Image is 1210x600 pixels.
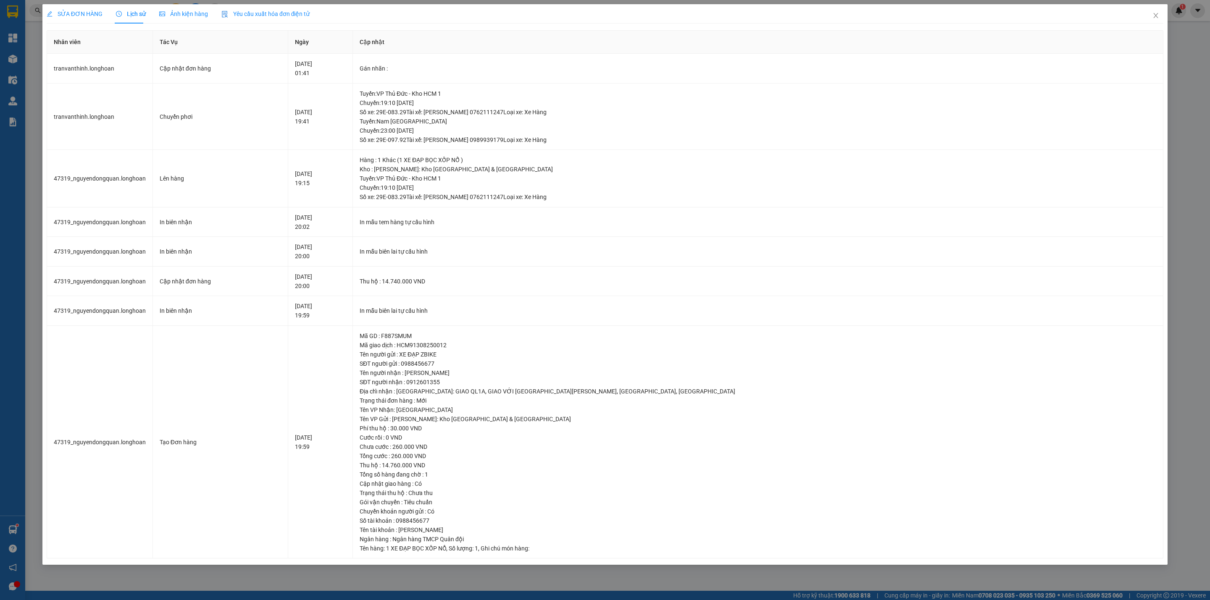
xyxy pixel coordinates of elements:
[360,433,1156,442] div: Cước rồi : 0 VND
[295,169,346,188] div: [DATE] 19:15
[153,31,288,54] th: Tác Vụ
[360,498,1156,507] div: Gói vận chuyển : Tiêu chuẩn
[360,525,1156,534] div: Tên tài khoản : [PERSON_NAME]
[160,247,281,256] div: In biên nhận
[360,470,1156,479] div: Tổng số hàng đang chờ : 1
[360,359,1156,368] div: SĐT người gửi : 0988456677
[360,414,1156,424] div: Tên VP Gửi : [PERSON_NAME]: Kho [GEOGRAPHIC_DATA] & [GEOGRAPHIC_DATA]
[360,331,1156,341] div: Mã GD : F887SMUM
[360,341,1156,350] div: Mã giao dịch : HCM91308250012
[47,326,153,559] td: 47319_nguyendongquan.longhoan
[47,267,153,296] td: 47319_nguyendongquan.longhoan
[47,84,153,150] td: tranvanthinh.longhoan
[386,545,446,552] span: 1 XE ĐẠP BỌC XỐP NỔ
[360,544,1156,553] div: Tên hàng: , Số lượng: , Ghi chú món hàng:
[295,59,346,78] div: [DATE] 01:41
[47,54,153,84] td: tranvanthinh.longhoan
[360,424,1156,433] div: Phí thu hộ : 30.000 VND
[360,165,1156,174] div: Kho : [PERSON_NAME]: Kho [GEOGRAPHIC_DATA] & [GEOGRAPHIC_DATA]
[47,150,153,207] td: 47319_nguyendongquan.longhoan
[160,174,281,183] div: Lên hàng
[353,31,1163,54] th: Cập nhật
[475,545,478,552] span: 1
[47,237,153,267] td: 47319_nguyendongquan.longhoan
[47,10,103,17] span: SỬA ĐƠN HÀNG
[360,64,1156,73] div: Gán nhãn :
[47,11,53,17] span: edit
[295,242,346,261] div: [DATE] 20:00
[47,207,153,237] td: 47319_nguyendongquan.longhoan
[160,306,281,315] div: In biên nhận
[360,405,1156,414] div: Tên VP Nhận: [GEOGRAPHIC_DATA]
[360,461,1156,470] div: Thu hộ : 14.760.000 VND
[360,377,1156,387] div: SĐT người nhận : 0912601355
[360,396,1156,405] div: Trạng thái đơn hàng : Mới
[116,10,146,17] span: Lịch sử
[360,516,1156,525] div: Số tài khoản : 0988456677
[47,31,153,54] th: Nhân viên
[360,387,1156,396] div: Địa chỉ nhận : [GEOGRAPHIC_DATA]: GIAO QL1A, GIAO VỚI [GEOGRAPHIC_DATA][PERSON_NAME], [GEOGRAPHIC...
[360,442,1156,451] div: Chưa cước : 260.000 VND
[360,247,1156,256] div: In mẫu biên lai tự cấu hình
[295,301,346,320] div: [DATE] 19:59
[360,488,1156,498] div: Trạng thái thu hộ : Chưa thu
[1144,4,1168,28] button: Close
[159,10,208,17] span: Ảnh kiện hàng
[160,112,281,121] div: Chuyển phơi
[295,272,346,291] div: [DATE] 20:00
[360,89,1156,117] div: Tuyến : VP Thủ Đức - Kho HCM 1 Chuyến: 19:10 [DATE] Số xe: 29E-083.29 Tài xế: [PERSON_NAME] 07621...
[360,306,1156,315] div: In mẫu biên lai tự cấu hình
[1152,12,1159,19] span: close
[160,438,281,447] div: Tạo Đơn hàng
[295,213,346,231] div: [DATE] 20:02
[221,10,310,17] span: Yêu cầu xuất hóa đơn điện tử
[159,11,165,17] span: picture
[160,277,281,286] div: Cập nhật đơn hàng
[116,11,122,17] span: clock-circle
[360,217,1156,227] div: In mẫu tem hàng tự cấu hình
[360,117,1156,144] div: Tuyến : Nam [GEOGRAPHIC_DATA] Chuyến: 23:00 [DATE] Số xe: 29E-097.92 Tài xế: [PERSON_NAME] 098993...
[360,507,1156,516] div: Chuyển khoản người gửi : Có
[360,368,1156,377] div: Tên người nhận : [PERSON_NAME]
[360,277,1156,286] div: Thu hộ : 14.740.000 VND
[360,155,1156,165] div: Hàng : 1 Khác (1 XE ĐẠP BỌC XỐP NỔ )
[295,107,346,126] div: [DATE] 19:41
[360,534,1156,544] div: Ngân hàng : Ngân hàng TMCP Quân đội
[360,174,1156,202] div: Tuyến : VP Thủ Đức - Kho HCM 1 Chuyến: 19:10 [DATE] Số xe: 29E-083.29 Tài xế: [PERSON_NAME] 07621...
[160,217,281,227] div: In biên nhận
[221,11,228,18] img: icon
[47,296,153,326] td: 47319_nguyendongquan.longhoan
[160,64,281,73] div: Cập nhật đơn hàng
[360,451,1156,461] div: Tổng cước : 260.000 VND
[360,350,1156,359] div: Tên người gửi : XE ĐẠP ZBIKE
[288,31,353,54] th: Ngày
[360,479,1156,488] div: Cập nhật giao hàng : Có
[295,433,346,451] div: [DATE] 19:59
